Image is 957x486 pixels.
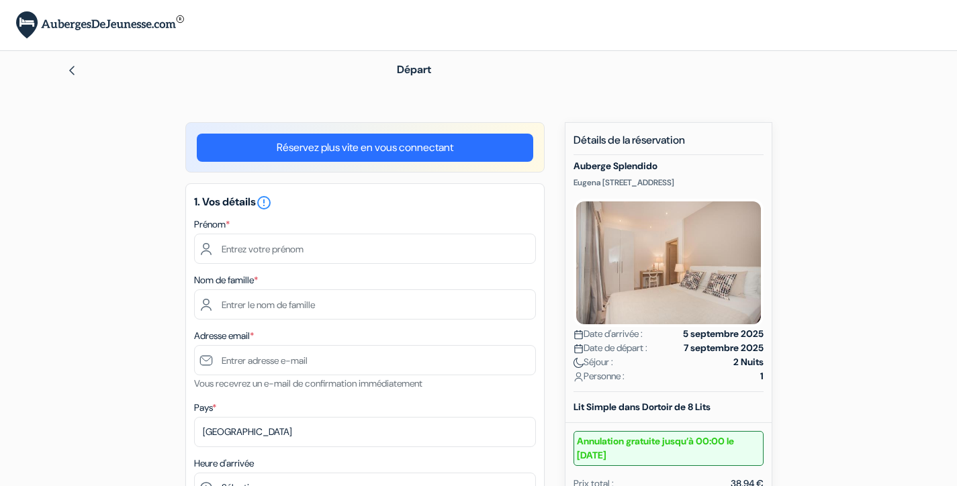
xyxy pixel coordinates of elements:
[574,160,764,172] h5: Auberge Splendido
[397,62,431,77] span: Départ
[256,195,272,211] i: error_outline
[733,355,764,369] strong: 2 Nuits
[574,327,643,341] span: Date d'arrivée :
[574,134,764,155] h5: Détails de la réservation
[194,329,254,343] label: Adresse email
[194,195,536,211] h5: 1. Vos détails
[16,11,184,39] img: AubergesDeJeunesse.com
[574,369,625,383] span: Personne :
[194,234,536,264] input: Entrez votre prénom
[574,372,584,382] img: user_icon.svg
[574,401,711,413] b: Lit Simple dans Dortoir de 8 Lits
[760,369,764,383] strong: 1
[197,134,533,162] a: Réservez plus vite en vous connectant
[574,355,613,369] span: Séjour :
[194,377,422,389] small: Vous recevrez un e-mail de confirmation immédiatement
[574,177,764,188] p: Eugena [STREET_ADDRESS]
[574,431,764,466] small: Annulation gratuite jusqu’à 00:00 le [DATE]
[194,401,216,415] label: Pays
[684,341,764,355] strong: 7 septembre 2025
[194,273,258,287] label: Nom de famille
[683,327,764,341] strong: 5 septembre 2025
[194,289,536,320] input: Entrer le nom de famille
[194,456,254,471] label: Heure d'arrivée
[66,65,77,76] img: left_arrow.svg
[574,330,584,340] img: calendar.svg
[256,195,272,209] a: error_outline
[574,341,647,355] span: Date de départ :
[194,217,230,232] label: Prénom
[574,358,584,368] img: moon.svg
[574,344,584,354] img: calendar.svg
[194,345,536,375] input: Entrer adresse e-mail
